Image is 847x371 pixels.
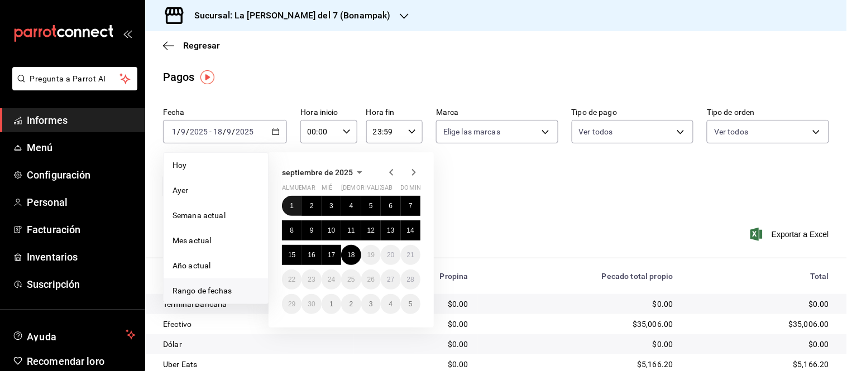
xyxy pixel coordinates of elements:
[30,74,106,83] font: Pregunta a Parrot AI
[328,227,335,234] abbr: 10 de septiembre de 2025
[361,294,381,314] button: 3 de octubre de 2025
[322,184,332,196] abbr: miércoles
[322,294,341,314] button: 1 de octubre de 2025
[367,251,375,259] abbr: 19 de septiembre de 2025
[714,127,748,136] font: Ver todos
[27,142,53,153] font: Menú
[341,184,407,196] abbr: jueves
[448,340,468,349] font: $0.00
[341,220,361,240] button: 11 de septiembre de 2025
[707,108,755,117] font: Tipo de orden
[163,340,182,349] font: Dólar
[633,320,673,329] font: $35,006.00
[322,196,341,216] button: 3 de septiembre de 2025
[27,114,68,126] font: Informes
[347,251,355,259] font: 18
[232,127,236,136] font: /
[213,127,223,136] input: --
[288,251,295,259] font: 15
[302,220,321,240] button: 9 de septiembre de 2025
[328,276,335,283] abbr: 24 de septiembre de 2025
[310,202,314,210] font: 2
[341,269,361,290] button: 25 de septiembre de 2025
[347,227,355,234] abbr: 11 de septiembre de 2025
[177,127,180,136] font: /
[123,29,132,38] button: abrir_cajón_menú
[310,227,314,234] abbr: 9 de septiembre de 2025
[367,276,375,283] abbr: 26 de septiembre de 2025
[302,269,321,290] button: 23 de septiembre de 2025
[401,196,420,216] button: 7 de septiembre de 2025
[407,276,414,283] abbr: 28 de septiembre de 2025
[236,127,255,136] input: ----
[369,300,373,308] abbr: 3 de octubre de 2025
[171,127,177,136] input: --
[409,202,413,210] font: 7
[302,294,321,314] button: 30 de septiembre de 2025
[387,227,394,234] abbr: 13 de septiembre de 2025
[302,196,321,216] button: 2 de septiembre de 2025
[369,202,373,210] abbr: 5 de septiembre de 2025
[407,227,414,234] abbr: 14 de septiembre de 2025
[637,360,673,369] font: $5,166.20
[173,261,210,270] font: Año actual
[401,269,420,290] button: 28 de septiembre de 2025
[810,272,829,281] font: Total
[282,220,302,240] button: 8 de septiembre de 2025
[209,127,212,136] font: -
[409,300,413,308] font: 5
[308,251,315,259] abbr: 16 de septiembre de 2025
[27,251,78,263] font: Inventarios
[387,276,394,283] abbr: 27 de septiembre de 2025
[227,127,232,136] input: --
[173,211,226,220] font: Semana actual
[407,251,414,259] font: 21
[341,196,361,216] button: 4 de septiembre de 2025
[436,108,459,117] font: Marca
[290,202,294,210] abbr: 1 de septiembre de 2025
[173,286,232,295] font: Rango de fechas
[200,70,214,84] img: Marcador de información sobre herramientas
[290,227,294,234] abbr: 8 de septiembre de 2025
[290,202,294,210] font: 1
[288,251,295,259] abbr: 15 de septiembre de 2025
[180,127,186,136] input: --
[163,320,192,329] font: Efectivo
[579,127,613,136] font: Ver todos
[381,294,400,314] button: 4 de octubre de 2025
[409,300,413,308] abbr: 5 de octubre de 2025
[389,202,393,210] font: 6
[223,127,226,136] font: /
[401,220,420,240] button: 14 de septiembre de 2025
[27,196,68,208] font: Personal
[322,245,341,265] button: 17 de septiembre de 2025
[367,227,375,234] abbr: 12 de septiembre de 2025
[183,40,220,51] font: Regresar
[322,184,332,191] font: mié
[329,300,333,308] font: 1
[282,196,302,216] button: 1 de septiembre de 2025
[350,300,353,308] abbr: 2 de octubre de 2025
[322,220,341,240] button: 10 de septiembre de 2025
[288,300,295,308] font: 29
[387,276,394,283] font: 27
[367,276,375,283] font: 26
[173,186,189,195] font: Ayer
[282,245,302,265] button: 15 de septiembre de 2025
[302,245,321,265] button: 16 de septiembre de 2025
[361,245,381,265] button: 19 de septiembre de 2025
[282,166,366,179] button: septiembre de 2025
[772,230,829,239] font: Exportar a Excel
[310,227,314,234] font: 9
[302,184,315,196] abbr: martes
[27,169,91,181] font: Configuración
[350,300,353,308] font: 2
[173,236,211,245] font: Mes actual
[401,184,428,191] font: dominio
[381,196,400,216] button: 6 de septiembre de 2025
[366,108,395,117] font: Hora fin
[163,70,195,84] font: Pagos
[288,276,295,283] abbr: 22 de septiembre de 2025
[653,300,673,309] font: $0.00
[350,202,353,210] abbr: 4 de septiembre de 2025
